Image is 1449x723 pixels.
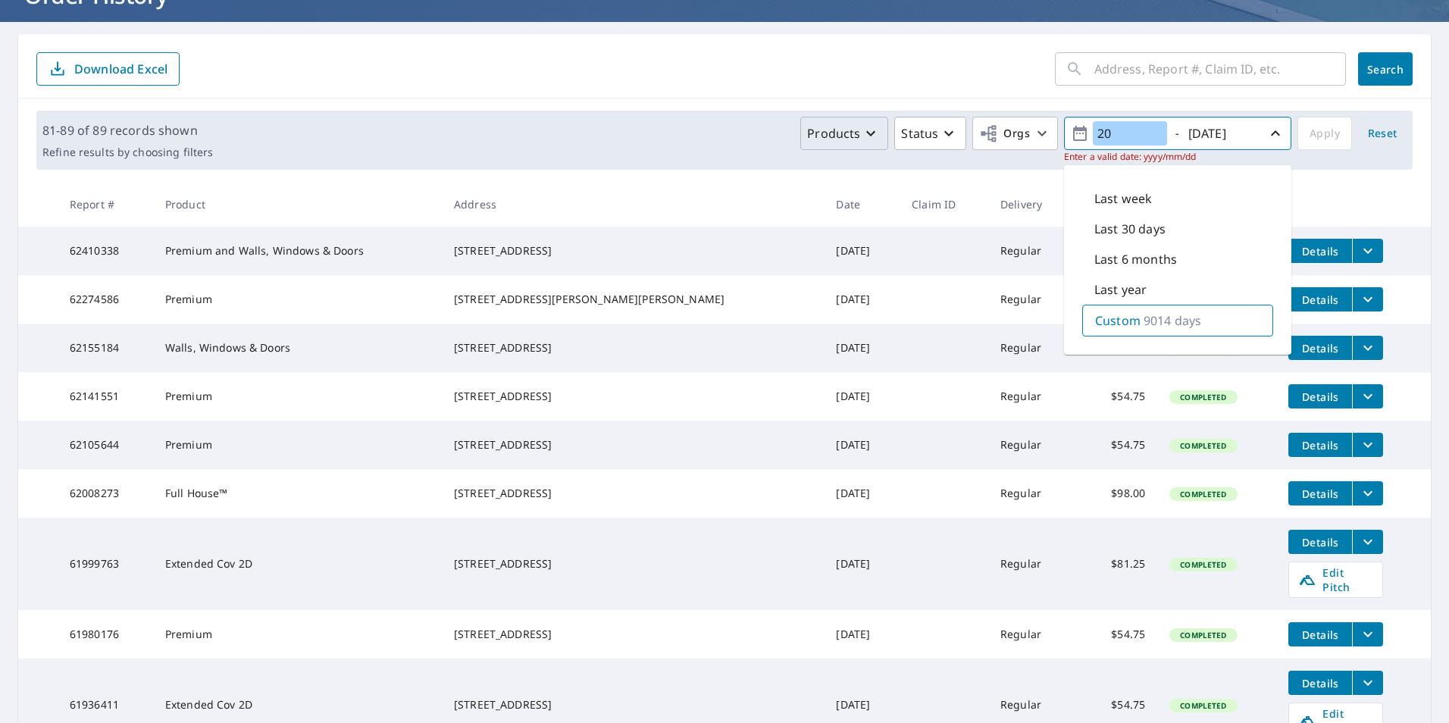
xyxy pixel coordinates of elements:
input: Address, Report #, Claim ID, etc. [1094,48,1346,90]
td: Walls, Windows & Doors [153,324,442,372]
span: Reset [1364,124,1400,143]
p: Refine results by choosing filters [42,146,213,159]
button: Download Excel [36,52,180,86]
p: Last 30 days [1094,220,1166,238]
td: Regular [988,469,1074,518]
span: Completed [1171,700,1235,711]
td: $54.75 [1074,421,1157,469]
td: Premium [153,372,442,421]
button: detailsBtn-62141551 [1288,384,1352,408]
p: Download Excel [74,61,167,77]
button: detailsBtn-62155184 [1288,336,1352,360]
span: Completed [1171,559,1235,570]
button: detailsBtn-62105644 [1288,433,1352,457]
div: [STREET_ADDRESS] [454,697,812,712]
button: filesDropdownBtn-62410338 [1352,239,1383,263]
input: yyyy/mm/dd [1093,121,1167,146]
button: detailsBtn-61980176 [1288,622,1352,646]
td: 62008273 [58,469,153,518]
div: Last 6 months [1082,244,1273,274]
td: 62141551 [58,372,153,421]
td: 61980176 [58,610,153,659]
span: Details [1297,676,1343,690]
button: Products [800,117,888,150]
div: Last year [1082,274,1273,305]
span: Completed [1171,440,1235,451]
div: [STREET_ADDRESS] [454,627,812,642]
td: Regular [988,324,1074,372]
button: filesDropdownBtn-61936411 [1352,671,1383,695]
span: Details [1297,438,1343,452]
td: $54.75 [1074,372,1157,421]
a: Edit Pitch [1288,562,1383,598]
td: 62105644 [58,421,153,469]
span: Search [1370,62,1400,77]
button: filesDropdownBtn-62008273 [1352,481,1383,505]
th: Report # [58,182,153,227]
div: [STREET_ADDRESS][PERSON_NAME][PERSON_NAME] [454,292,812,307]
td: [DATE] [824,227,900,275]
button: Reset [1358,117,1407,150]
p: Status [901,124,938,142]
span: Orgs [979,124,1030,143]
td: 62410338 [58,227,153,275]
td: Regular [988,372,1074,421]
td: 62155184 [58,324,153,372]
span: Details [1297,628,1343,642]
button: detailsBtn-62274586 [1288,287,1352,311]
button: detailsBtn-62008273 [1288,481,1352,505]
td: [DATE] [824,275,900,324]
span: - [1071,121,1285,147]
td: $54.75 [1074,610,1157,659]
div: Last 30 days [1082,214,1273,244]
p: Last year [1094,280,1147,299]
div: [STREET_ADDRESS] [454,437,812,452]
span: Completed [1171,392,1235,402]
p: Custom [1095,311,1141,330]
p: 9014 days [1144,311,1201,330]
th: Claim ID [900,182,988,227]
button: detailsBtn-61936411 [1288,671,1352,695]
td: [DATE] [824,518,900,610]
button: filesDropdownBtn-62155184 [1352,336,1383,360]
div: [STREET_ADDRESS] [454,556,812,571]
td: Regular [988,227,1074,275]
span: Details [1297,487,1343,501]
td: [DATE] [824,469,900,518]
button: filesDropdownBtn-61999763 [1352,530,1383,554]
button: Status [894,117,966,150]
span: Details [1297,390,1343,404]
td: Premium and Walls, Windows & Doors [153,227,442,275]
div: [STREET_ADDRESS] [454,486,812,501]
span: Details [1297,293,1343,307]
button: detailsBtn-62410338 [1288,239,1352,263]
div: [STREET_ADDRESS] [454,243,812,258]
span: Completed [1171,630,1235,640]
input: yyyy/mm/dd [1184,121,1258,146]
td: [DATE] [824,372,900,421]
span: Details [1297,244,1343,258]
button: detailsBtn-61999763 [1288,530,1352,554]
button: - [1064,117,1291,150]
td: Regular [988,275,1074,324]
td: [DATE] [824,421,900,469]
button: Orgs [972,117,1058,150]
button: filesDropdownBtn-62105644 [1352,433,1383,457]
th: Product [153,182,442,227]
td: [DATE] [824,324,900,372]
td: Premium [153,421,442,469]
p: Last 6 months [1094,250,1177,268]
td: [DATE] [824,610,900,659]
div: [STREET_ADDRESS] [454,389,812,404]
p: Last week [1094,189,1152,208]
td: 62274586 [58,275,153,324]
div: Last week [1082,183,1273,214]
td: Regular [988,518,1074,610]
td: Full House™ [153,469,442,518]
button: filesDropdownBtn-62274586 [1352,287,1383,311]
div: [STREET_ADDRESS] [454,340,812,355]
td: Extended Cov 2D [153,518,442,610]
span: Completed [1171,489,1235,499]
p: 81-89 of 89 records shown [42,121,213,139]
button: Search [1358,52,1413,86]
